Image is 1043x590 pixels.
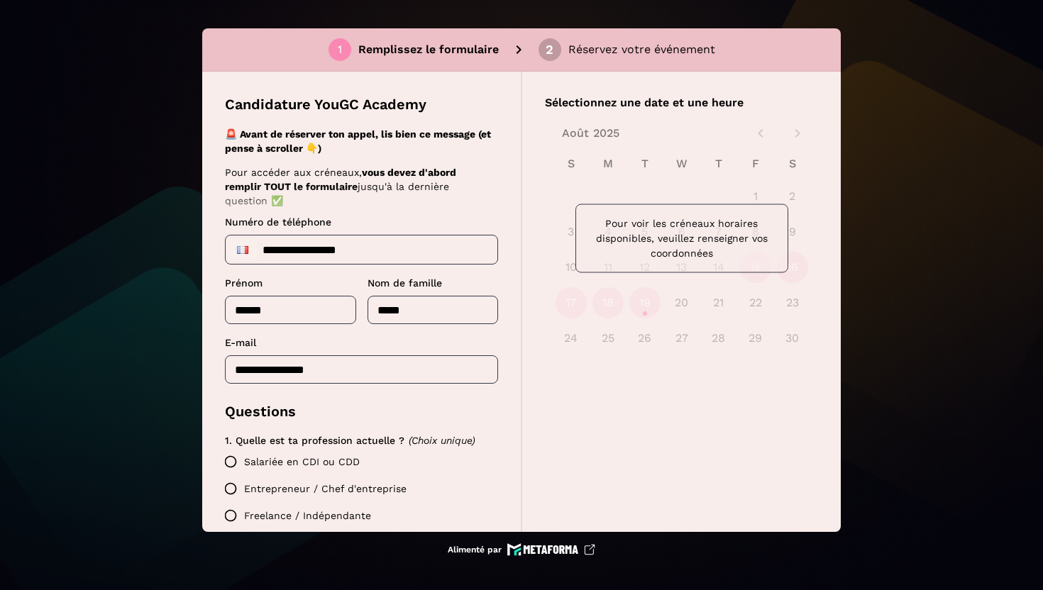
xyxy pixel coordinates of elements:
[596,218,768,259] font: Pour voir les créneaux horaires disponibles, veuillez renseigner vos coordonnées
[545,96,744,109] font: Sélectionnez une date et une heure
[244,510,371,521] font: Freelance / Indépendante
[568,43,715,56] font: Réservez votre événement
[225,277,263,289] font: Prénom
[225,337,256,348] font: E-mail
[368,277,442,289] font: Nom de famille
[409,435,475,446] font: (Choix unique)
[338,43,342,56] font: 1
[244,456,360,467] font: Salariée en CDI ou CDD
[358,43,499,56] font: Remplissez le formulaire
[225,96,426,113] font: Candidature YouGC Academy
[244,483,407,494] font: Entrepreneur / Chef d'entreprise
[448,543,595,556] a: Alimenté par
[225,435,404,446] font: 1. Quelle est ta profession actuelle ?
[448,545,502,555] font: Alimenté par
[228,238,257,261] div: France : + 33
[225,216,331,228] font: Numéro de téléphone
[546,42,553,57] font: 2
[225,403,296,420] font: Questions
[225,167,362,178] font: Pour accéder aux créneaux,
[225,128,491,154] font: 🚨 Avant de réserver ton appel, lis bien ce message (et pense à scroller 👇)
